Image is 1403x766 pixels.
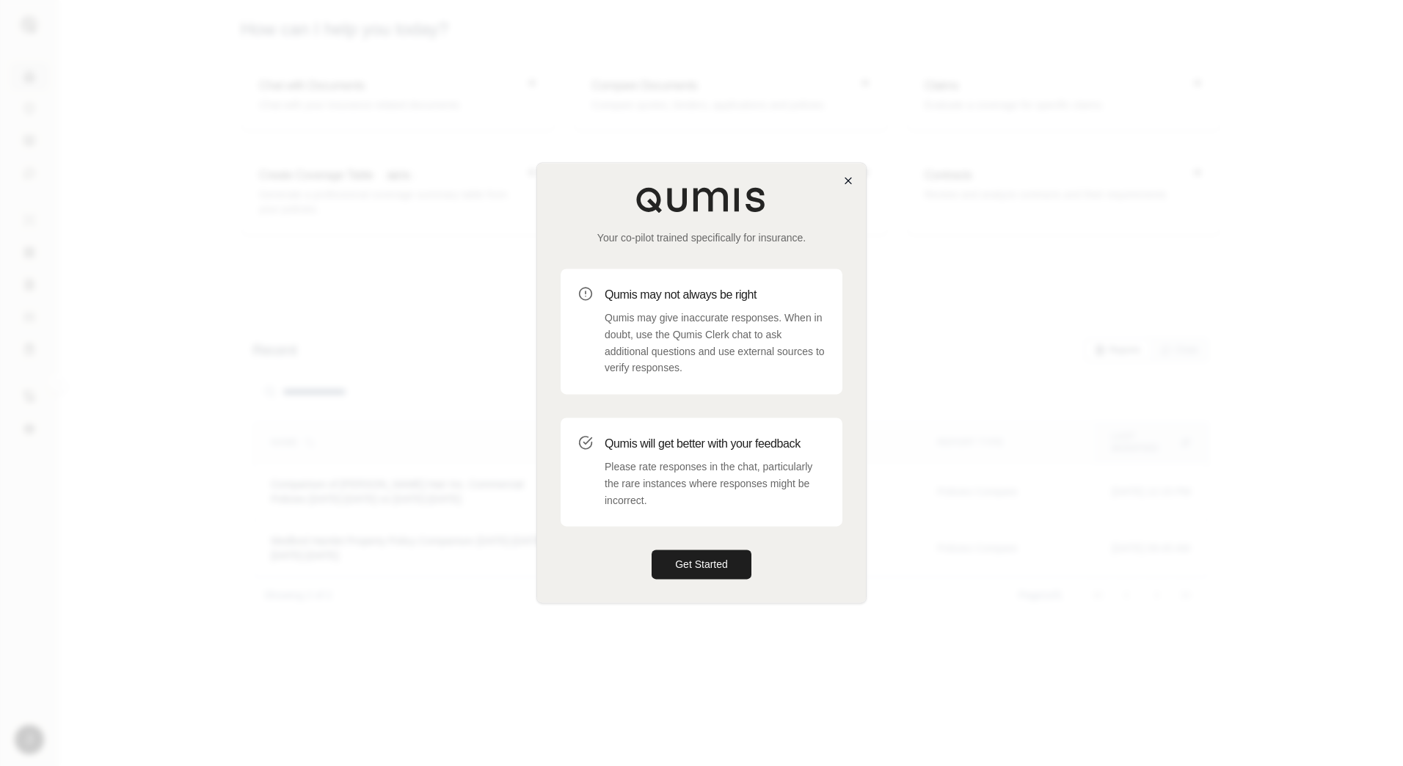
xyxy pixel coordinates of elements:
[605,459,825,508] p: Please rate responses in the chat, particularly the rare instances where responses might be incor...
[635,186,768,213] img: Qumis Logo
[605,310,825,376] p: Qumis may give inaccurate responses. When in doubt, use the Qumis Clerk chat to ask additional qu...
[605,435,825,453] h3: Qumis will get better with your feedback
[605,286,825,304] h3: Qumis may not always be right
[652,550,751,580] button: Get Started
[561,230,842,245] p: Your co-pilot trained specifically for insurance.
